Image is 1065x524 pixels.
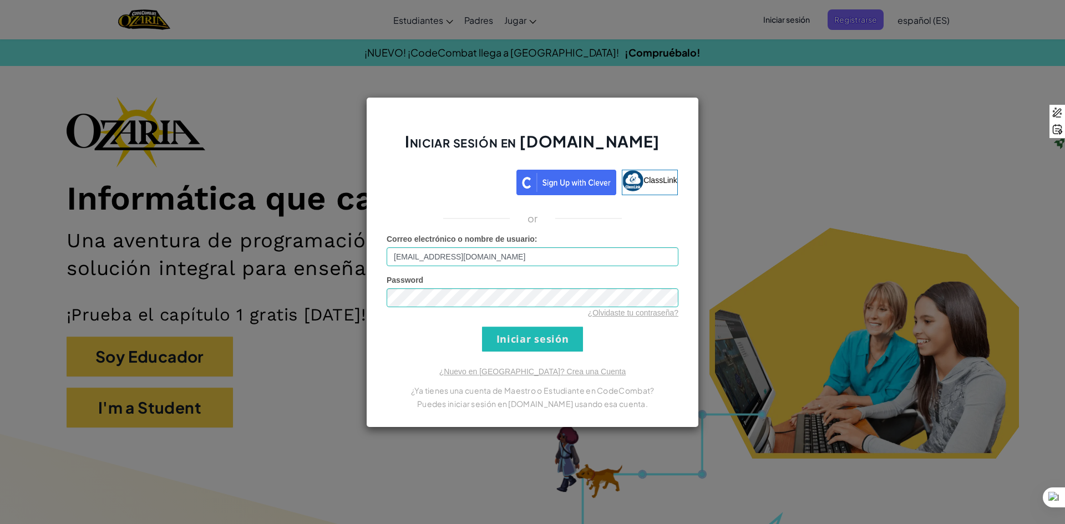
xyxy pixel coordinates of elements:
span: ClassLink [643,175,677,184]
p: or [528,212,538,225]
input: Iniciar sesión [482,327,583,352]
p: Puedes iniciar sesión en [DOMAIN_NAME] usando esa cuenta. [387,397,678,410]
label: : [387,233,537,245]
span: Password [387,276,423,284]
h2: Iniciar sesión en [DOMAIN_NAME] [387,131,678,163]
a: ¿Olvidaste tu contraseña? [588,308,678,317]
img: clever_sso_button@2x.png [516,170,616,195]
img: classlink-logo-small.png [622,170,643,191]
p: ¿Ya tienes una cuenta de Maestro o Estudiante en CodeCombat? [387,384,678,397]
a: ¿Nuevo en [GEOGRAPHIC_DATA]? Crea una Cuenta [439,367,626,376]
span: Correo electrónico o nombre de usuario [387,235,535,243]
iframe: Botón Iniciar sesión con Google [382,169,516,193]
